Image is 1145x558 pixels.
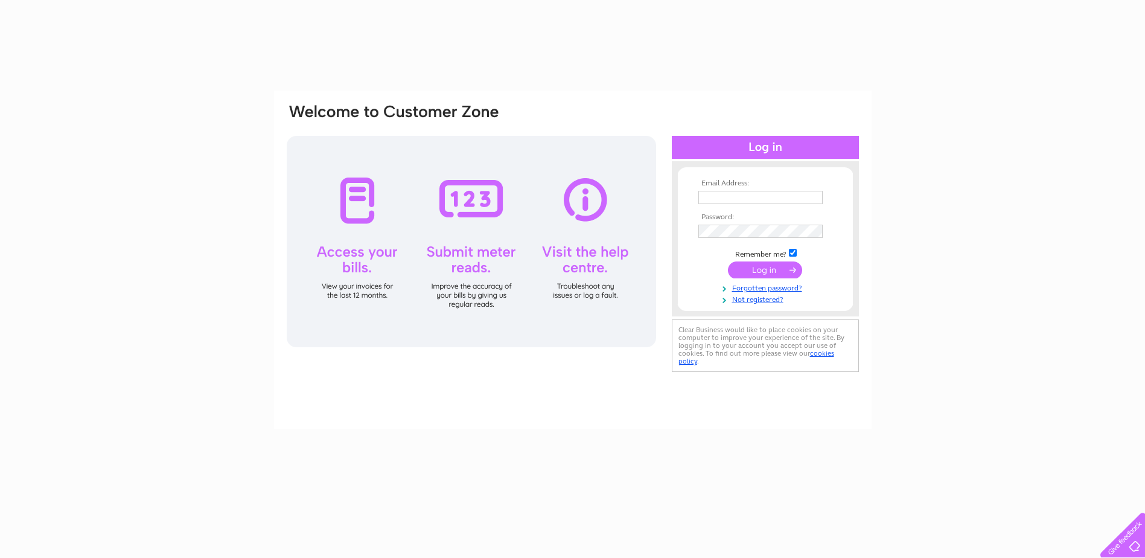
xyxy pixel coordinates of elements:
[728,261,802,278] input: Submit
[698,281,835,293] a: Forgotten password?
[672,319,859,372] div: Clear Business would like to place cookies on your computer to improve your experience of the sit...
[695,179,835,188] th: Email Address:
[698,293,835,304] a: Not registered?
[678,349,834,365] a: cookies policy
[695,247,835,259] td: Remember me?
[695,213,835,222] th: Password:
